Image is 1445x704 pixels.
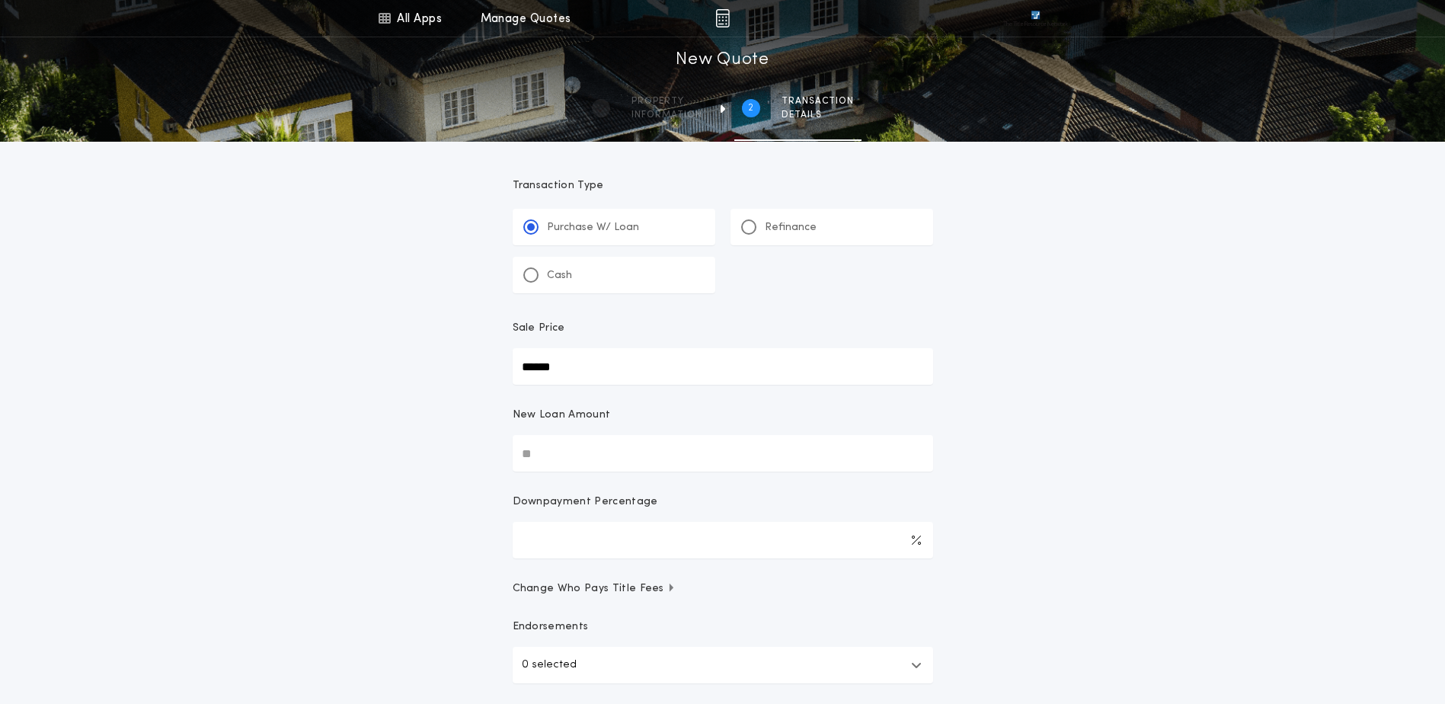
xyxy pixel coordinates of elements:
[513,321,565,336] p: Sale Price
[513,619,933,635] p: Endorsements
[522,656,577,674] p: 0 selected
[513,435,933,472] input: New Loan Amount
[547,220,639,235] p: Purchase W/ Loan
[782,95,854,107] span: Transaction
[547,268,572,283] p: Cash
[765,220,817,235] p: Refinance
[676,48,769,72] h1: New Quote
[748,102,753,114] h2: 2
[782,109,854,121] span: details
[631,95,702,107] span: Property
[513,408,611,423] p: New Loan Amount
[513,647,933,683] button: 0 selected
[513,494,658,510] p: Downpayment Percentage
[513,522,933,558] input: Downpayment Percentage
[513,178,933,194] p: Transaction Type
[715,9,730,27] img: img
[1003,11,1067,26] img: vs-icon
[513,348,933,385] input: Sale Price
[513,581,933,597] button: Change Who Pays Title Fees
[513,581,676,597] span: Change Who Pays Title Fees
[631,109,702,121] span: information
